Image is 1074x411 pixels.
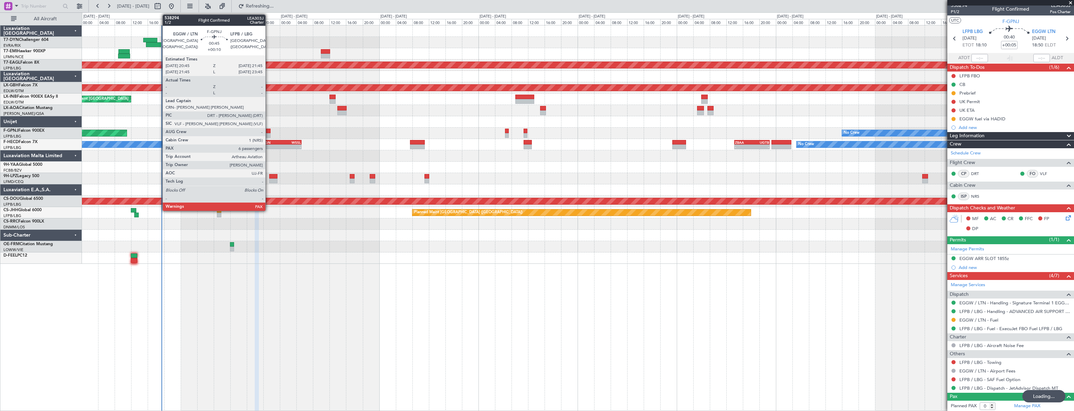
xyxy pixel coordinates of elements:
span: LFPB LBG [962,29,983,35]
span: AC [990,216,996,223]
span: [DATE] - [DATE] [117,3,149,9]
span: Pos Charter [1050,9,1071,15]
a: LFPB/LBG [3,134,21,139]
div: ZBAA [735,140,752,144]
div: HEGN [261,140,281,144]
div: - [281,145,301,149]
div: 04:00 [296,19,313,25]
div: 08:00 [214,19,230,25]
div: [DATE] - [DATE] [777,14,803,20]
span: Crew [950,140,961,148]
a: FCBB/BZV [3,168,22,173]
a: 9H-LPZLegacy 500 [3,174,39,178]
a: Schedule Crew [951,150,981,157]
span: FFC [1025,216,1033,223]
div: 16:00 [247,19,263,25]
div: [DATE] - [DATE] [281,14,307,20]
a: LFMN/NCE [3,54,24,60]
a: DRT [971,171,987,177]
a: LX-INBFalcon 900EX EASy II [3,95,58,99]
span: F-GPNJ [3,129,18,133]
span: 18:10 [976,42,987,49]
div: 08:00 [908,19,925,25]
div: 04:00 [594,19,611,25]
a: LFPB/LBG [3,213,21,218]
div: Loading... [1022,390,1065,402]
span: (1/6) [1049,64,1059,71]
a: LFPB/LBG [3,66,21,71]
button: Refreshing... [235,1,276,12]
span: 9H-LPZ [3,174,17,178]
span: Refreshing... [245,4,274,9]
div: - [261,145,281,149]
a: OE-FRMCitation Mustang [3,242,53,246]
div: 12:00 [825,19,842,25]
div: 00:00 [280,19,296,25]
span: 538294 [951,2,967,9]
span: ALDT [1052,55,1063,62]
div: 16:00 [743,19,759,25]
div: 00:00 [776,19,792,25]
a: LFPB / LBG - Dispatch - JetAdvisor Dispatch MT [959,385,1058,391]
a: D-FEELPC12 [3,253,27,258]
div: [DATE] - [DATE] [876,14,903,20]
div: 20:00 [859,19,875,25]
div: CB [959,82,965,87]
span: ELDT [1045,42,1056,49]
span: 18:50 [1032,42,1043,49]
a: LX-AOACitation Mustang [3,106,53,110]
span: LEA303J [1050,2,1071,9]
div: 20:00 [561,19,578,25]
div: EGGW ARR SLOT 1855z [959,256,1009,261]
div: 20:00 [363,19,379,25]
span: 00:40 [1004,34,1015,41]
div: 12:00 [329,19,346,25]
span: F-GPNJ [1002,18,1019,25]
div: 00:00 [181,19,197,25]
div: Add new [959,125,1071,130]
div: Prebrief [959,90,976,96]
div: Add new [959,264,1071,270]
div: 04:00 [197,19,214,25]
a: Manage Services [951,282,985,289]
span: T7-EAGL [3,61,20,65]
div: UK ETA [959,107,975,113]
button: UTC [949,17,961,23]
a: VLF [1040,171,1055,177]
span: Leg Information [950,132,984,140]
div: UGTB [752,140,769,144]
span: MF [972,216,979,223]
span: [DATE] [1032,35,1046,42]
div: 04:00 [396,19,412,25]
span: Services [950,272,968,280]
div: 08:00 [313,19,329,25]
span: Cabin Crew [950,182,976,190]
div: EGGW fuel via HADID [959,116,1005,122]
a: DNMM/LOS [3,225,25,230]
a: LFPB/LBG [3,202,21,207]
div: 00:00 [82,19,98,25]
div: [DATE] - [DATE] [579,14,605,20]
div: Flight Confirmed [992,6,1029,13]
a: T7-EAGLFalcon 8X [3,61,39,65]
a: EGGW / LTN - Fuel [959,317,998,323]
span: Charter [950,333,966,341]
div: 16:00 [545,19,561,25]
span: CS-JHH [3,208,18,212]
div: 08:00 [412,19,429,25]
a: EDLW/DTM [3,88,24,94]
a: LX-GBHFalcon 7X [3,83,38,87]
div: 12:00 [429,19,445,25]
div: FO [1027,170,1038,177]
div: 16:00 [941,19,958,25]
span: Pax [950,393,957,401]
div: No Crew [798,139,814,150]
div: UK Permit [959,99,980,105]
span: P1/2 [951,9,967,15]
a: F-HECDFalcon 7X [3,140,38,144]
span: Dispatch To-Dos [950,64,984,72]
div: 00:00 [578,19,594,25]
div: 20:00 [263,19,280,25]
div: 04:00 [693,19,710,25]
div: 16:00 [445,19,462,25]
